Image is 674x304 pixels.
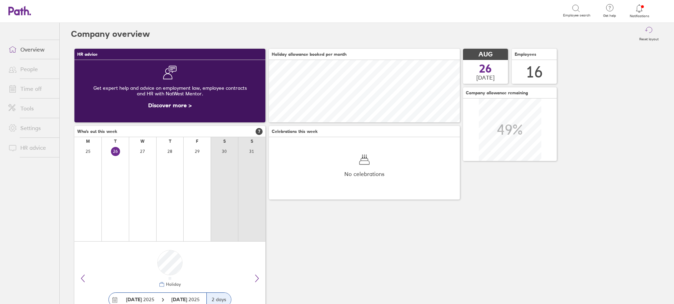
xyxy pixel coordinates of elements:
a: Settings [3,121,59,135]
button: Reset layout [635,23,663,45]
div: M [86,139,90,144]
span: 7 [256,128,263,135]
a: Time off [3,82,59,96]
span: AUG [478,51,493,58]
span: HR advice [77,52,98,57]
strong: [DATE] [171,296,189,303]
span: [DATE] [476,74,495,81]
a: HR advice [3,141,59,155]
a: Discover more > [148,102,192,109]
div: Holiday [165,282,181,287]
span: Employees [515,52,536,57]
div: T [169,139,171,144]
h2: Company overview [71,23,150,45]
div: T [114,139,117,144]
span: Notifications [628,14,651,18]
span: 2025 [126,297,154,302]
a: People [3,62,59,76]
a: Notifications [628,4,651,18]
span: Company allowance remaining [466,90,528,95]
div: Search [79,7,97,14]
span: Who's out this week [77,129,117,134]
span: Holiday allowance booked per month [272,52,346,57]
label: Reset layout [635,35,663,41]
span: Employee search [563,13,590,18]
strong: [DATE] [126,296,142,303]
div: F [196,139,198,144]
a: Tools [3,101,59,115]
div: 16 [526,63,543,81]
a: Overview [3,42,59,56]
span: Get help [598,14,621,18]
span: 26 [479,63,492,74]
span: Celebrations this week [272,129,318,134]
div: S [251,139,253,144]
div: W [140,139,145,144]
div: S [223,139,226,144]
span: No celebrations [344,171,384,177]
div: Get expert help and advice on employment law, employee contracts and HR with NatWest Mentor. [80,80,260,102]
span: 2025 [171,297,200,302]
